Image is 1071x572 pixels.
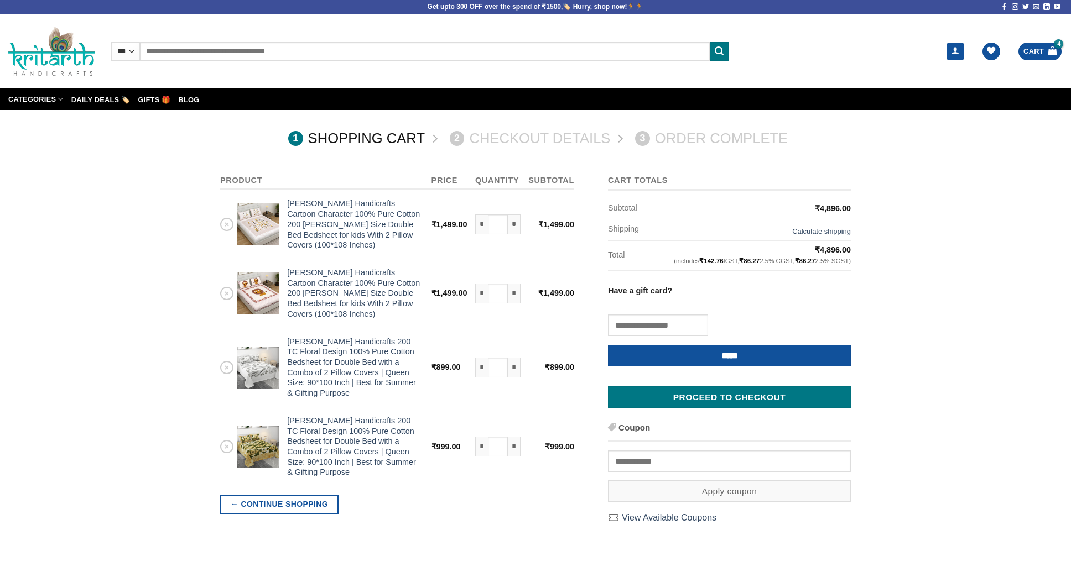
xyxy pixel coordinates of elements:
h3: Coupon [608,421,851,442]
a: Remove Kritarth Handicrafts 200 TC Floral Design 100% Pure Cotton Bedsheet for Double Bed with a ... [220,440,233,453]
label: Have a gift card? [608,285,851,297]
span: ₹ [545,442,550,451]
bdi: 999.00 [545,442,574,451]
img: Kritarth Handicrafts [8,27,95,76]
a: Cart [1018,43,1062,61]
a: Proceed to checkout [608,386,851,408]
a: Gifts 🎁 [138,93,170,107]
a: Follow on Twitter [1022,3,1029,11]
bdi: 1,499.00 [538,288,574,297]
a: ← Continue shopping [220,495,339,514]
span: 142.76 [699,258,723,264]
bdi: 4,896.00 [815,245,851,254]
input: Product quantity [488,214,508,234]
b: Get upto 300 OFF over the spend of ₹1500,🏷️ Hurry, shop now! [428,3,627,11]
span: ₹ [431,363,436,371]
a: [PERSON_NAME] Handicrafts Cartoon Character 100% Pure Cotton 200 [PERSON_NAME] Size Double Bed Be... [287,268,420,318]
th: Cart totals [608,172,851,191]
a: View Available Coupons [608,513,716,522]
a: 2Checkout details [445,130,611,147]
span: ₹ [795,258,799,264]
th: Subtotal [524,172,574,191]
input: Product quantity [488,437,508,456]
span: Cart [1023,46,1044,57]
span: 1 [288,131,303,146]
a: Remove Kritarth Handicrafts Cartoon Character 100% Pure Cotton 200 T.C King Size Double Bed Bedsh... [220,287,233,300]
a: Follow on Facebook [1001,3,1007,11]
a: [PERSON_NAME] Handicrafts 200 TC Floral Design 100% Pure Cotton Bedsheet for Double Bed with a Co... [287,337,416,398]
th: Total [608,241,643,271]
a: Wishlist [982,43,1000,61]
span: ₹ [545,363,550,371]
th: Product [220,172,427,191]
a: Follow on YouTube [1054,3,1060,11]
a: [PERSON_NAME] Handicrafts 200 TC Floral Design 100% Pure Cotton Bedsheet for Double Bed with a Co... [287,416,416,477]
input: Product quantity [488,284,508,303]
bdi: 899.00 [431,363,461,371]
img: 100 Percent Cotton Bed Sheets [237,347,279,389]
span: ₹ [739,258,744,264]
a: Blog [179,93,200,107]
span: ₹ [431,442,436,451]
small: (includes IGST, 2.5% CGST, 2.5% SGST) [674,257,851,265]
a: Remove Kritarth Handicrafts Cartoon Character 100% Pure Cotton 200 T.C King Size Double Bed Bedsh... [220,218,233,231]
a: Login [947,43,964,61]
a: Categories [8,88,64,110]
span: ₹ [431,220,436,229]
li: 🏃🏃 [428,2,644,12]
a: Calculate shipping [792,227,851,235]
span: 86.27 [795,258,815,264]
bdi: 1,499.00 [431,288,467,297]
th: Subtotal [608,199,643,218]
bdi: 899.00 [545,363,574,371]
span: 86.27 [739,258,760,264]
button: Apply coupon [608,480,851,502]
bdi: 999.00 [431,442,461,451]
span: ₹ [431,288,436,297]
span: ₹ [815,204,820,213]
img: Queen size bedsheet [237,426,279,468]
button: Submit [710,42,729,61]
a: Follow on LinkedIn [1043,3,1050,11]
a: Daily Deals 🏷️ [71,93,131,107]
a: 1Shopping Cart [283,130,425,147]
a: Send us an email [1033,3,1039,11]
span: ₹ [699,258,704,264]
a: [PERSON_NAME] Handicrafts Cartoon Character 100% Pure Cotton 200 [PERSON_NAME] Size Double Bed Be... [287,199,420,249]
img: Cartoon bedsheet [237,203,279,245]
a: Follow on Instagram [1012,3,1018,11]
img: Bedsheets for kids [237,272,279,314]
th: Quantity [471,172,524,191]
span: 2 [450,131,465,146]
a: Remove Kritarth Handicrafts 200 TC Floral Design 100% Pure Cotton Bedsheet for Double Bed with a ... [220,361,233,374]
bdi: 1,499.00 [431,220,467,229]
th: Shipping [608,218,643,240]
th: Price [427,172,471,191]
bdi: 4,896.00 [815,204,851,213]
span: ₹ [815,245,820,254]
input: Product quantity [488,358,508,377]
span: ₹ [538,288,543,297]
bdi: 1,499.00 [538,220,574,229]
span: ₹ [538,220,543,229]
